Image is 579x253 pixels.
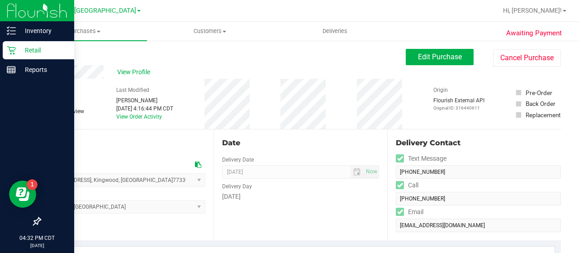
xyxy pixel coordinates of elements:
[310,27,360,35] span: Deliveries
[503,7,562,14] span: Hi, [PERSON_NAME]!
[16,64,70,75] p: Reports
[7,46,16,55] inline-svg: Retail
[22,27,147,35] span: Purchases
[433,96,484,111] div: Flourish External API
[4,234,70,242] p: 04:32 PM CDT
[116,114,162,120] a: View Order Activity
[396,138,561,148] div: Delivery Contact
[526,88,552,97] div: Pre-Order
[22,22,147,41] a: Purchases
[418,53,462,61] span: Edit Purchase
[7,65,16,74] inline-svg: Reports
[222,138,379,148] div: Date
[40,138,205,148] div: Location
[116,96,173,105] div: [PERSON_NAME]
[396,192,561,205] input: Format: (999) 999-9999
[147,27,272,35] span: Customers
[9,181,36,208] iframe: Resource center
[396,165,561,179] input: Format: (999) 999-9999
[396,205,423,219] label: Email
[116,105,173,113] div: [DATE] 4:16:44 PM CDT
[4,242,70,249] p: [DATE]
[433,105,484,111] p: Original ID: 316440611
[117,67,153,77] span: View Profile
[506,28,562,38] span: Awaiting Payment
[222,182,252,191] label: Delivery Day
[16,45,70,56] p: Retail
[526,110,560,119] div: Replacement
[222,156,254,164] label: Delivery Date
[396,179,418,192] label: Call
[396,152,446,165] label: Text Message
[493,49,561,67] button: Cancel Purchase
[406,49,474,65] button: Edit Purchase
[7,26,16,35] inline-svg: Inventory
[147,22,272,41] a: Customers
[16,25,70,36] p: Inventory
[526,99,555,108] div: Back Order
[195,160,201,170] div: Copy address to clipboard
[27,179,38,190] iframe: Resource center unread badge
[272,22,398,41] a: Deliveries
[116,86,149,94] label: Last Modified
[433,86,448,94] label: Origin
[44,7,136,14] span: TX Austin [GEOGRAPHIC_DATA]
[222,192,379,201] div: [DATE]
